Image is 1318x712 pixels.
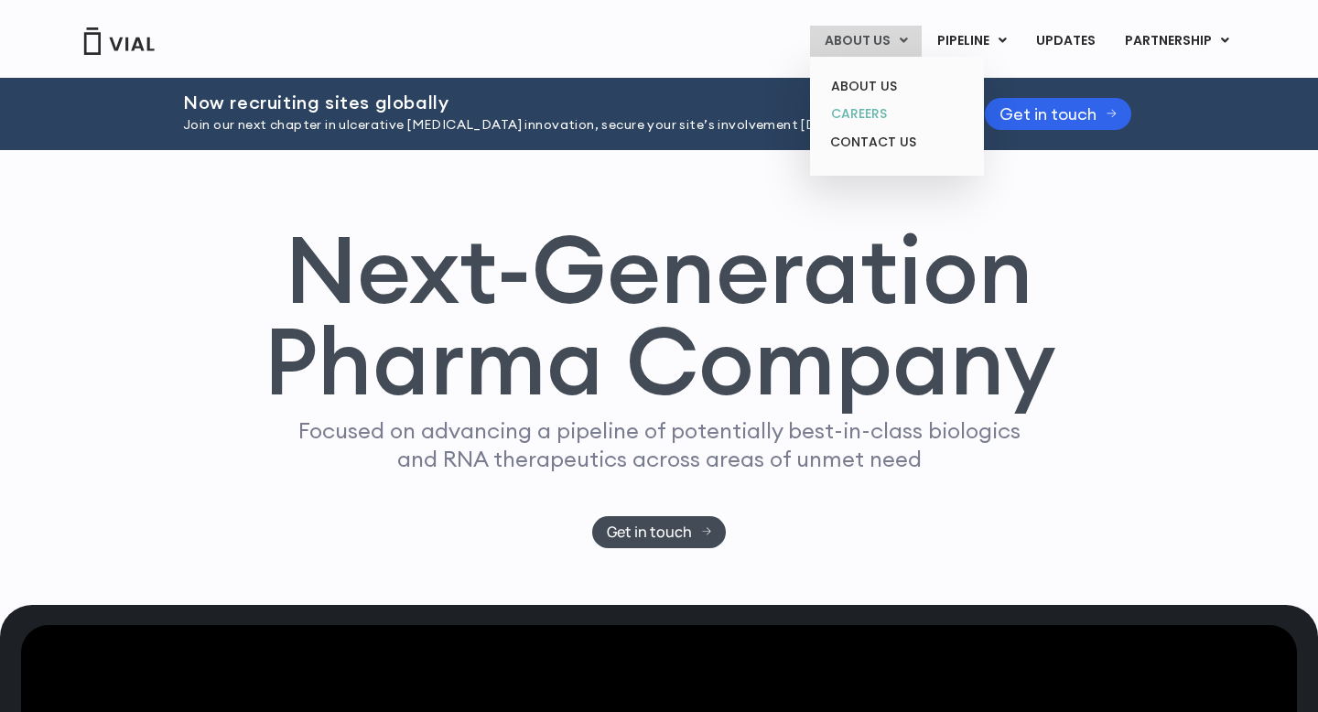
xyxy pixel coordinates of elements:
a: ABOUT US [816,72,977,101]
span: Get in touch [607,525,692,539]
h1: Next-Generation Pharma Company [263,223,1055,408]
a: PARTNERSHIPMenu Toggle [1110,26,1244,57]
a: ABOUT USMenu Toggle [810,26,922,57]
a: CAREERS [816,100,977,128]
a: Get in touch [985,98,1131,130]
a: CONTACT US [816,128,977,157]
img: Vial Logo [82,27,156,55]
a: UPDATES [1021,26,1109,57]
p: Focused on advancing a pipeline of potentially best-in-class biologics and RNA therapeutics acros... [290,416,1028,473]
h2: Now recruiting sites globally [183,92,939,113]
p: Join our next chapter in ulcerative [MEDICAL_DATA] innovation, secure your site’s involvement [DA... [183,115,939,135]
a: Get in touch [592,516,727,548]
a: PIPELINEMenu Toggle [923,26,1021,57]
span: Get in touch [999,107,1097,121]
